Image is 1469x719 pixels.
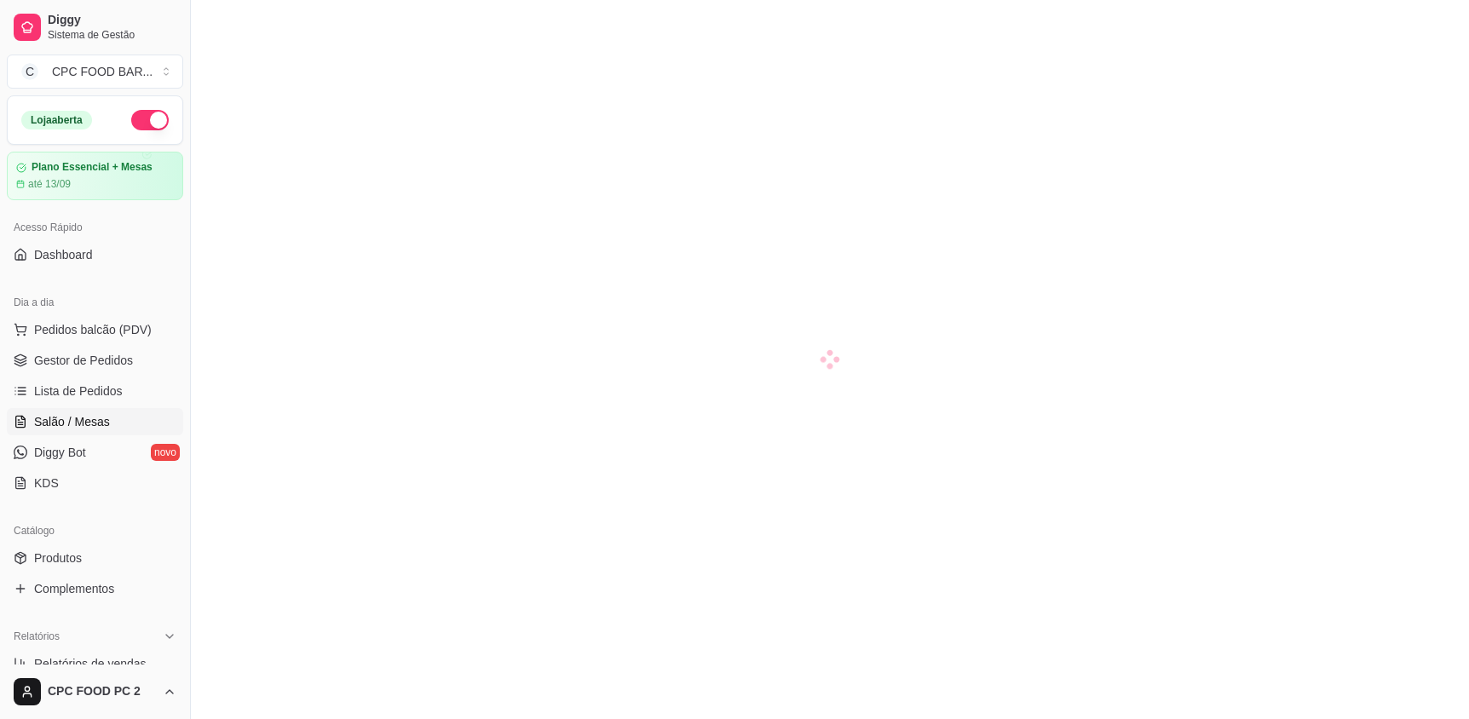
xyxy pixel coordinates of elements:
span: Relatórios de vendas [34,655,147,672]
a: Relatórios de vendas [7,650,183,677]
a: Dashboard [7,241,183,268]
a: Gestor de Pedidos [7,347,183,374]
span: Dashboard [34,246,93,263]
a: Salão / Mesas [7,408,183,435]
button: Select a team [7,55,183,89]
article: Plano Essencial + Mesas [32,161,153,174]
div: Dia a dia [7,289,183,316]
span: Produtos [34,549,82,567]
a: Lista de Pedidos [7,377,183,405]
span: Pedidos balcão (PDV) [34,321,152,338]
a: DiggySistema de Gestão [7,7,183,48]
span: Diggy [48,13,176,28]
button: Alterar Status [131,110,169,130]
article: até 13/09 [28,177,71,191]
span: Salão / Mesas [34,413,110,430]
div: CPC FOOD BAR ... [52,63,153,80]
span: Gestor de Pedidos [34,352,133,369]
span: C [21,63,38,80]
div: Catálogo [7,517,183,544]
span: Diggy Bot [34,444,86,461]
span: Sistema de Gestão [48,28,176,42]
a: KDS [7,469,183,497]
span: KDS [34,475,59,492]
button: Pedidos balcão (PDV) [7,316,183,343]
button: CPC FOOD PC 2 [7,671,183,712]
div: Loja aberta [21,111,92,129]
span: Complementos [34,580,114,597]
span: CPC FOOD PC 2 [48,684,156,699]
span: Relatórios [14,630,60,643]
a: Complementos [7,575,183,602]
span: Lista de Pedidos [34,383,123,400]
a: Produtos [7,544,183,572]
div: Acesso Rápido [7,214,183,241]
a: Diggy Botnovo [7,439,183,466]
a: Plano Essencial + Mesasaté 13/09 [7,152,183,200]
